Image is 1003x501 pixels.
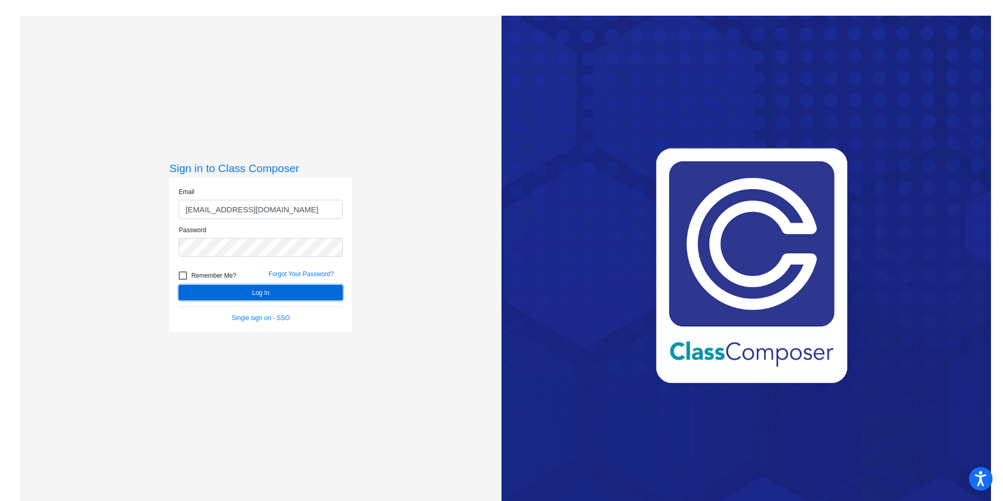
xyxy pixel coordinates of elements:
[269,270,334,278] a: Forgot Your Password?
[232,314,290,322] a: Single sign on - SSO
[179,187,194,197] label: Email
[169,162,352,175] h3: Sign in to Class Composer
[179,225,206,235] label: Password
[179,285,343,300] button: Log In
[191,269,236,282] span: Remember Me?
